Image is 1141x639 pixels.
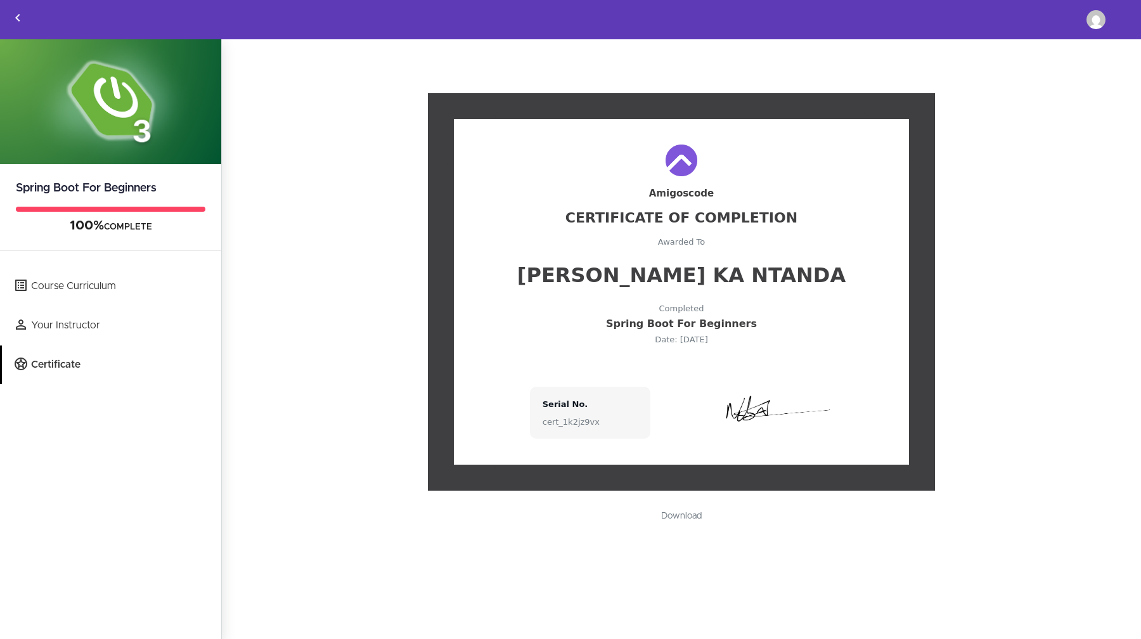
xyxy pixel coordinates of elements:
[2,345,221,384] a: Certificate
[648,505,714,527] a: Download
[479,238,884,246] div: Awarded To
[479,211,884,225] div: Certificate Of Completion
[479,304,884,313] div: Completed
[479,335,884,344] div: Date: [DATE]
[2,306,221,345] a: Your Instructor
[10,10,25,25] svg: Back to courses
[543,400,638,408] div: Serial No.
[479,265,884,285] div: [PERSON_NAME] Ka Ntanda
[16,218,205,235] div: COMPLETE
[543,418,638,426] div: cert_1k2jz9vx
[1,1,35,37] a: Back to courses
[1086,10,1106,29] img: symphonkongolo@hotmail.com
[70,219,104,232] span: 100%
[479,189,884,198] div: Amigoscode
[707,387,832,439] img: ryqM5EgATROd9e4GRqRL_signature.png
[479,319,884,329] div: Spring Boot For Beginners
[2,267,221,306] a: Course Curriculum
[666,145,697,176] img: rTcRaYUhR6ON6QKSlfKM_logo-small.png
